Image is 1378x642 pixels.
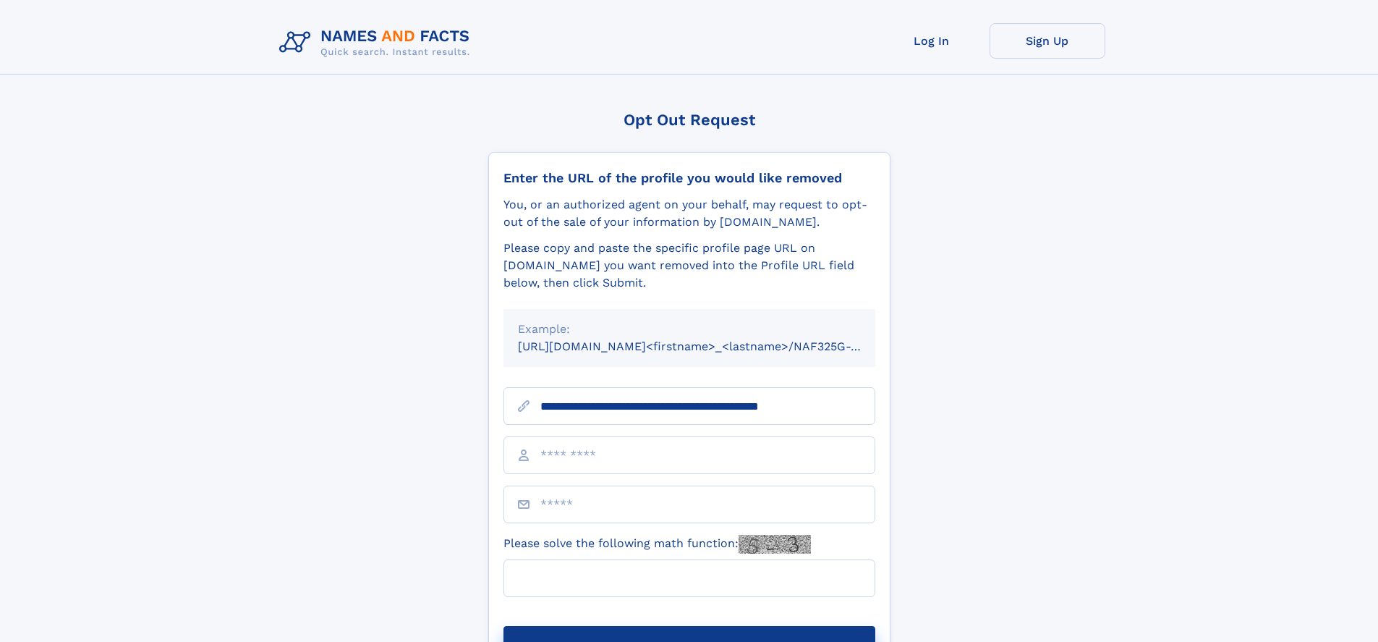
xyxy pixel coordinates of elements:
div: Opt Out Request [488,111,890,129]
a: Log In [874,23,990,59]
small: [URL][DOMAIN_NAME]<firstname>_<lastname>/NAF325G-xxxxxxxx [518,339,903,353]
label: Please solve the following math function: [503,535,811,554]
div: Enter the URL of the profile you would like removed [503,170,875,186]
a: Sign Up [990,23,1105,59]
div: You, or an authorized agent on your behalf, may request to opt-out of the sale of your informatio... [503,196,875,231]
img: Logo Names and Facts [273,23,482,62]
div: Please copy and paste the specific profile page URL on [DOMAIN_NAME] you want removed into the Pr... [503,240,875,292]
div: Example: [518,321,861,338]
